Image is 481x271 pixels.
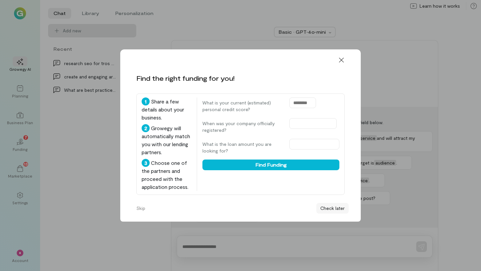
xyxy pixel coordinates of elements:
[202,141,283,154] label: What is the loan amount you are looking for?
[316,203,349,214] button: Check later
[142,124,191,156] div: Growegy will automatically match you with our lending partners.
[142,97,150,105] div: 1
[132,203,149,214] button: Skip
[202,160,339,170] button: Find Funding
[142,97,191,121] div: Share a few details about your business.
[202,99,283,113] label: What is your current (estimated) personal credit score?
[202,120,283,133] label: When was your company officially registered?
[142,124,150,132] div: 2
[136,73,234,83] div: Find the right funding for you!
[142,159,191,191] div: Choose one of the partners and proceed with the application process.
[142,159,150,167] div: 3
